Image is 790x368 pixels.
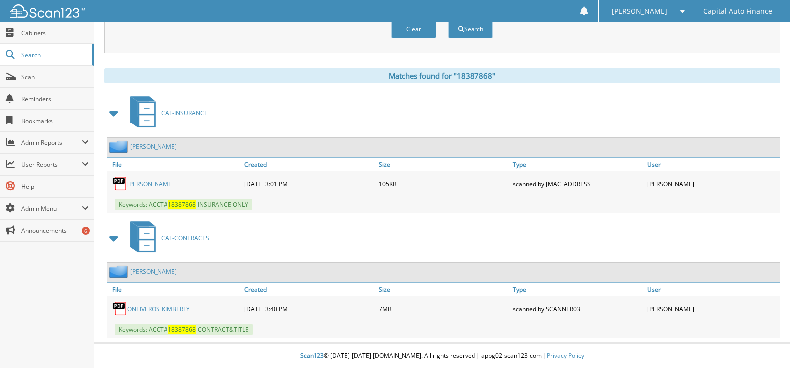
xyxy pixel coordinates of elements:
a: Privacy Policy [547,351,584,360]
img: scan123-logo-white.svg [10,4,85,18]
span: CAF-CONTRACTS [161,234,209,242]
a: User [645,158,780,171]
span: Admin Reports [21,138,82,147]
div: 7MB [376,299,511,319]
iframe: Chat Widget [740,320,790,368]
span: Help [21,182,89,191]
span: 18387868 [168,325,196,334]
div: [DATE] 3:40 PM [242,299,376,319]
span: [PERSON_NAME] [612,8,667,14]
a: Type [510,283,645,296]
img: folder2.png [109,265,130,278]
span: Search [21,51,87,59]
div: [DATE] 3:01 PM [242,174,376,194]
img: PDF.png [112,176,127,191]
a: CAF-CONTRACTS [124,218,209,257]
div: Matches found for "18387868" [104,68,780,83]
a: Created [242,283,376,296]
span: Scan123 [300,351,324,360]
div: 105KB [376,174,511,194]
a: [PERSON_NAME] [130,142,177,151]
img: folder2.png [109,140,130,153]
span: Scan [21,73,89,81]
a: [PERSON_NAME] [127,180,174,188]
div: © [DATE]-[DATE] [DOMAIN_NAME]. All rights reserved | appg02-scan123-com | [94,344,790,368]
a: Created [242,158,376,171]
button: Clear [391,20,436,38]
div: [PERSON_NAME] [645,174,780,194]
a: User [645,283,780,296]
span: Admin Menu [21,204,82,213]
a: ONTIVEROS_KIMBERLY [127,305,190,313]
a: File [107,158,242,171]
span: Capital Auto Finance [703,8,772,14]
img: PDF.png [112,301,127,316]
div: scanned by [MAC_ADDRESS] [510,174,645,194]
div: [PERSON_NAME] [645,299,780,319]
span: Keywords: ACCT# -INSURANCE ONLY [115,199,252,210]
div: scanned by SCANNER03 [510,299,645,319]
a: CAF-INSURANCE [124,93,208,132]
a: [PERSON_NAME] [130,267,177,276]
span: Reminders [21,95,89,103]
span: 18387868 [168,200,196,209]
span: CAF-INSURANCE [161,109,208,117]
span: Bookmarks [21,117,89,125]
span: Keywords: ACCT# -CONTRACT&TITLE [115,324,253,335]
div: 6 [82,227,90,235]
span: Announcements [21,226,89,235]
span: User Reports [21,160,82,169]
button: Search [448,20,493,38]
a: Size [376,283,511,296]
a: Size [376,158,511,171]
a: Type [510,158,645,171]
span: Cabinets [21,29,89,37]
a: File [107,283,242,296]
